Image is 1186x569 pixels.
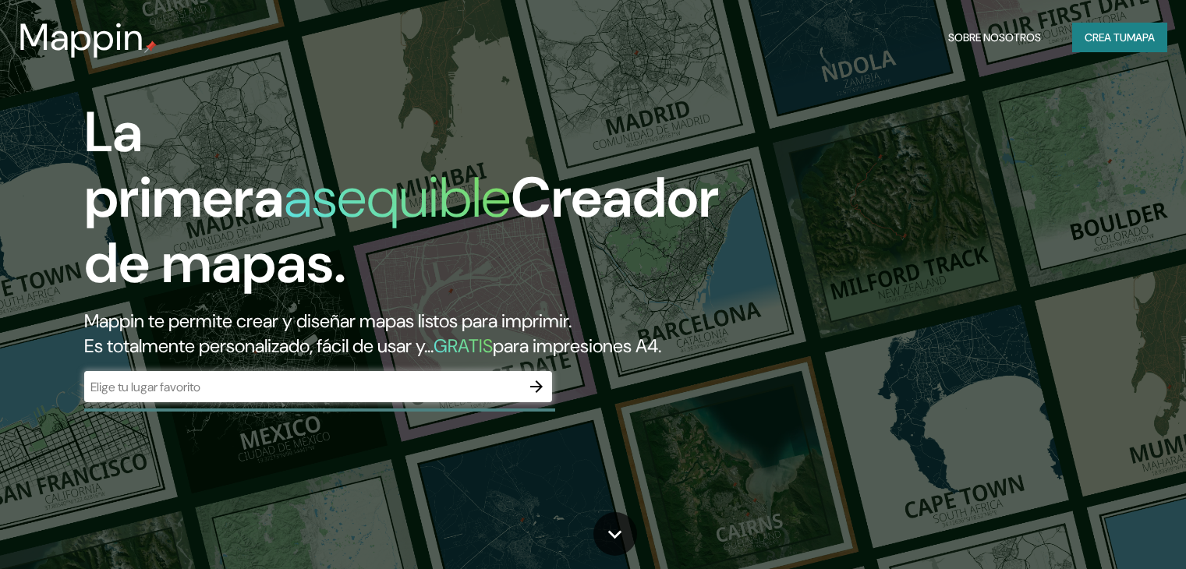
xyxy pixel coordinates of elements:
[284,161,511,234] font: asequible
[84,334,434,358] font: Es totalmente personalizado, fácil de usar y...
[1072,23,1167,52] button: Crea tumapa
[84,96,284,234] font: La primera
[84,309,572,333] font: Mappin te permite crear y diseñar mapas listos para imprimir.
[493,334,661,358] font: para impresiones A4.
[434,334,493,358] font: GRATIS
[19,12,144,62] font: Mappin
[942,23,1047,52] button: Sobre nosotros
[84,378,521,396] input: Elige tu lugar favorito
[144,41,157,53] img: pin de mapeo
[1127,30,1155,44] font: mapa
[84,161,719,299] font: Creador de mapas.
[1085,30,1127,44] font: Crea tu
[948,30,1041,44] font: Sobre nosotros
